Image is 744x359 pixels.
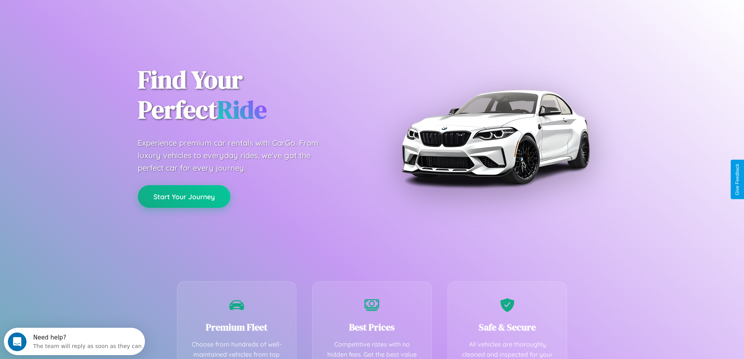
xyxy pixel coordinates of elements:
span: Ride [217,93,267,127]
div: Need help? [29,7,138,13]
h1: Find Your Perfect [138,65,360,125]
h3: Best Prices [324,321,420,334]
h3: Safe & Secure [460,321,555,334]
iframe: Intercom live chat [8,332,27,351]
div: The team will reply as soon as they can [29,13,138,21]
img: Premium BMW car rental vehicle [398,39,593,234]
h3: Premium Fleet [189,321,285,334]
iframe: Intercom live chat discovery launcher [4,328,145,355]
button: Start Your Journey [138,185,230,208]
div: Give Feedback [735,164,740,195]
div: Open Intercom Messenger [3,3,145,25]
p: Experience premium car rentals with CarGo. From luxury vehicles to everyday rides, we've got the ... [138,137,333,174]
